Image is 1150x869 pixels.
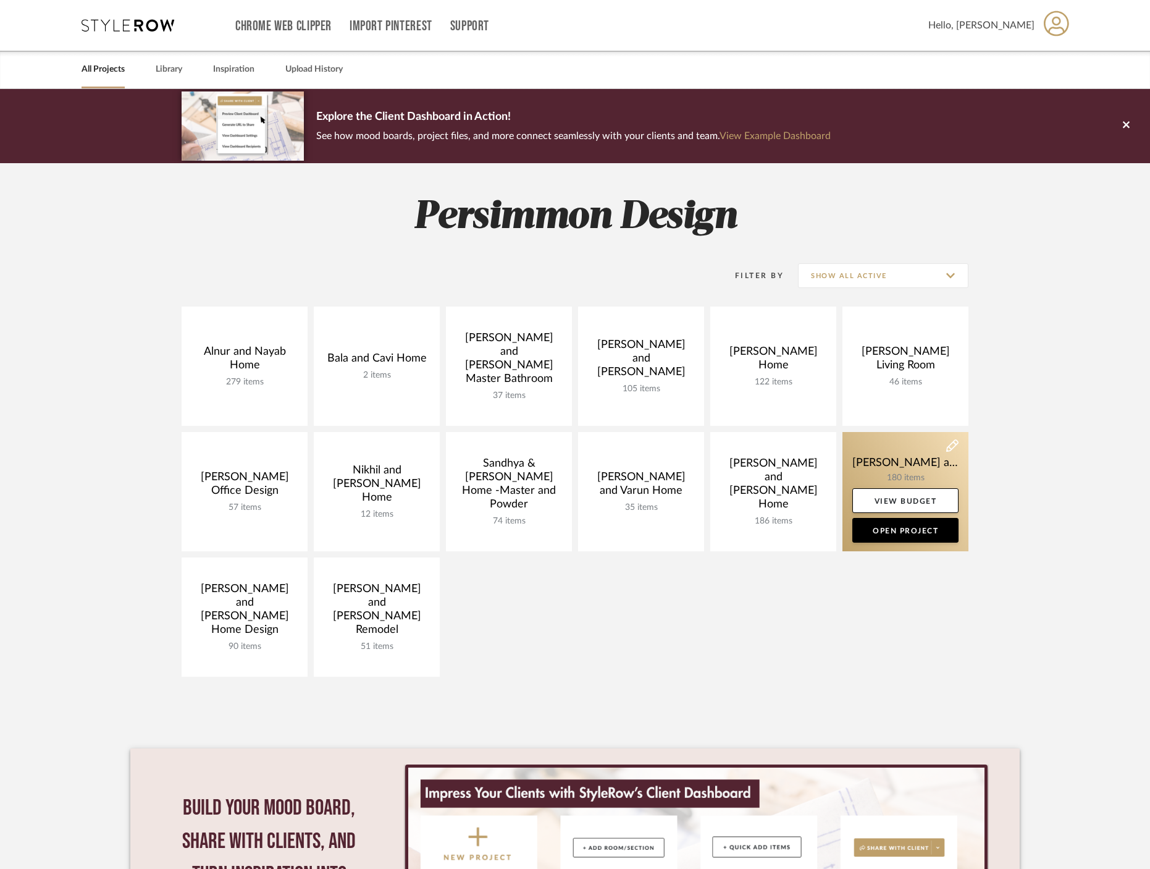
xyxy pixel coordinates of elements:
div: 279 items [191,377,298,388]
div: [PERSON_NAME] Office Design [191,470,298,502]
div: Sandhya & [PERSON_NAME] Home -Master and Powder [456,457,562,516]
p: See how mood boards, project files, and more connect seamlessly with your clients and team. [316,127,831,145]
div: 46 items [852,377,959,388]
div: 74 items [456,516,562,527]
a: Import Pinterest [350,21,432,32]
div: [PERSON_NAME] Living Room [852,345,959,377]
a: View Budget [852,488,959,513]
div: [PERSON_NAME] and [PERSON_NAME] Home Design [191,582,298,642]
a: Upload History [285,61,343,78]
div: 37 items [456,391,562,401]
div: [PERSON_NAME] and [PERSON_NAME] Remodel [324,582,430,642]
a: Support [450,21,489,32]
div: Alnur and Nayab Home [191,345,298,377]
a: Chrome Web Clipper [235,21,332,32]
h2: Persimmon Design [130,194,1020,240]
a: Library [156,61,182,78]
div: 2 items [324,370,430,381]
a: Inspiration [213,61,254,78]
div: 12 items [324,509,430,520]
div: [PERSON_NAME] Home [720,345,826,377]
div: [PERSON_NAME] and [PERSON_NAME] [588,338,694,384]
div: Filter By [719,269,784,282]
div: 186 items [720,516,826,527]
div: 122 items [720,377,826,388]
div: [PERSON_NAME] and [PERSON_NAME] Master Bathroom [456,331,562,391]
span: Hello, [PERSON_NAME] [928,18,1035,33]
p: Explore the Client Dashboard in Action! [316,108,831,127]
div: 35 items [588,502,694,513]
div: 90 items [191,642,298,652]
div: 51 items [324,642,430,652]
div: [PERSON_NAME] and Varun Home [588,470,694,502]
div: Nikhil and [PERSON_NAME] Home [324,464,430,509]
div: 57 items [191,502,298,513]
div: [PERSON_NAME] and [PERSON_NAME] Home [720,457,826,516]
div: Bala and Cavi Home [324,352,430,370]
div: 105 items [588,384,694,394]
a: View Example Dashboard [720,131,831,141]
img: d5d033c5-7b12-40c2-a960-1ecee1989c38.png [182,91,304,160]
a: Open Project [852,518,959,543]
a: All Projects [82,61,125,78]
